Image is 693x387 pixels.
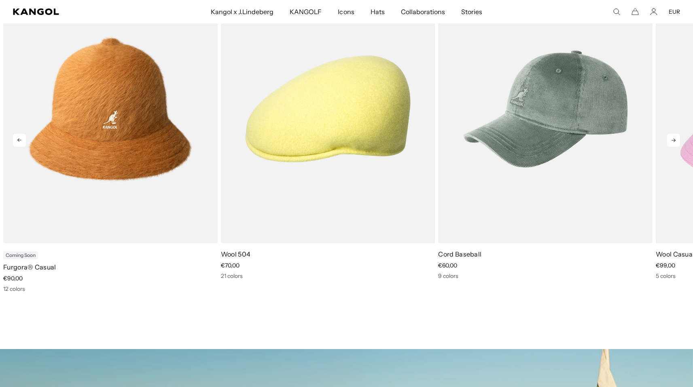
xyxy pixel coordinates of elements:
span: €70,00 [221,262,239,269]
button: Cart [632,8,639,15]
button: EUR [669,8,680,15]
div: Coming Soon [3,251,38,259]
p: Furgora® Casual [3,263,218,271]
span: €99,00 [656,262,675,269]
div: 21 colors [221,272,435,280]
a: Account [650,8,657,15]
p: Wool 504 [221,250,435,259]
span: €60,00 [438,262,457,269]
div: 12 colors [3,285,218,292]
summary: Search here [613,8,620,15]
span: €90,00 [3,275,23,282]
div: 9 colors [438,272,653,280]
p: Cord Baseball [438,250,653,259]
a: Kangol [13,8,139,15]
